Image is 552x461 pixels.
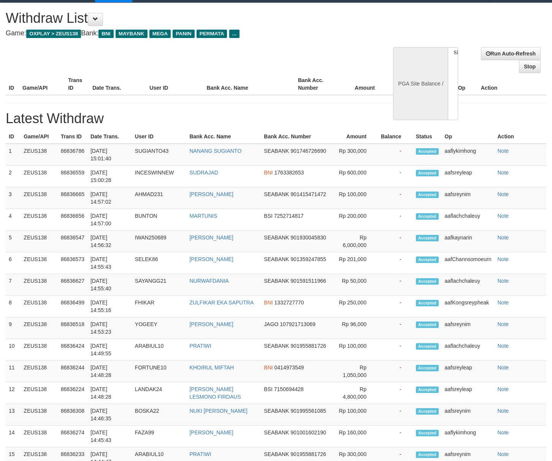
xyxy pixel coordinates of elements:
[498,148,509,154] a: Note
[442,274,495,296] td: aaflachchaleuy
[264,256,289,262] span: SEABANK
[21,317,57,339] td: ZEUS138
[334,252,378,274] td: Rp 201,000
[334,209,378,231] td: Rp 200,000
[21,166,57,187] td: ZEUS138
[6,252,21,274] td: 6
[87,130,132,144] th: Date Trans.
[189,170,218,176] a: SUDRAJAD
[442,426,495,447] td: aaflykimhong
[21,404,57,426] td: ZEUS138
[498,256,509,262] a: Note
[455,73,478,95] th: Op
[264,213,273,219] span: BSI
[290,148,326,154] span: 901746726690
[393,47,448,120] div: PGA Site Balance /
[132,426,187,447] td: FAZA99
[498,386,509,392] a: Note
[132,252,187,274] td: SELEK86
[132,361,187,382] td: FORTUNE10
[334,274,378,296] td: Rp 50,000
[290,256,326,262] span: 901359247855
[87,404,132,426] td: [DATE] 14:46:35
[264,451,289,457] span: SEABANK
[189,299,254,306] a: ZULFIKAR EKA SAPUTRA
[58,339,87,361] td: 86836424
[442,339,495,361] td: aaflachchaleuy
[478,73,546,95] th: Action
[290,343,326,349] span: 901955881726
[416,451,439,458] span: Accepted
[58,144,87,166] td: 86836786
[58,426,87,447] td: 86836274
[416,213,439,220] span: Accepted
[498,213,509,219] a: Note
[21,426,57,447] td: ZEUS138
[334,166,378,187] td: Rp 600,000
[378,231,413,252] td: -
[189,321,233,327] a: [PERSON_NAME]
[264,278,289,284] span: SEABANK
[189,278,228,284] a: NURWAFDANIA
[21,382,57,404] td: ZEUS138
[416,148,439,155] span: Accepted
[132,274,187,296] td: SAYANGG21
[87,317,132,339] td: [DATE] 14:53:23
[442,231,495,252] td: aafkaynarin
[416,387,439,393] span: Accepted
[132,404,187,426] td: BOSKA22
[378,404,413,426] td: -
[264,364,273,371] span: BNI
[189,234,233,241] a: [PERSON_NAME]
[334,231,378,252] td: Rp 6,000,000
[189,408,247,414] a: NUKI [PERSON_NAME]
[87,382,132,404] td: [DATE] 14:48:28
[378,361,413,382] td: -
[132,209,187,231] td: BUNTON
[6,317,21,339] td: 9
[6,426,21,447] td: 14
[58,209,87,231] td: 86836656
[132,382,187,404] td: LANDAK24
[65,73,89,95] th: Trans ID
[442,382,495,404] td: aafsreyleap
[6,339,21,361] td: 10
[189,364,234,371] a: KHOIRUL MIFTAH
[334,130,378,144] th: Amount
[58,382,87,404] td: 86836224
[334,187,378,209] td: Rp 100,000
[498,343,509,349] a: Note
[413,130,442,144] th: Status
[189,256,233,262] a: [PERSON_NAME]
[132,296,187,317] td: FHIKAR
[334,426,378,447] td: Rp 160,000
[498,170,509,176] a: Note
[290,429,326,436] span: 901001602190
[416,278,439,285] span: Accepted
[132,130,187,144] th: User ID
[378,296,413,317] td: -
[378,339,413,361] td: -
[498,321,509,327] a: Note
[21,252,57,274] td: ZEUS138
[416,170,439,176] span: Accepted
[386,73,428,95] th: Balance
[186,130,261,144] th: Bank Acc. Name
[189,451,211,457] a: PRATIWI
[87,231,132,252] td: [DATE] 14:56:32
[378,187,413,209] td: -
[274,386,304,392] span: 7150694428
[58,296,87,317] td: 86836499
[290,191,326,197] span: 901415471472
[416,235,439,241] span: Accepted
[149,30,171,38] span: MEGA
[87,296,132,317] td: [DATE] 14:55:16
[498,408,509,414] a: Note
[21,274,57,296] td: ZEUS138
[442,317,495,339] td: aafsreynim
[58,361,87,382] td: 86836244
[519,60,541,73] a: Stop
[87,187,132,209] td: [DATE] 14:57:02
[87,166,132,187] td: [DATE] 15:00:28
[334,144,378,166] td: Rp 300,000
